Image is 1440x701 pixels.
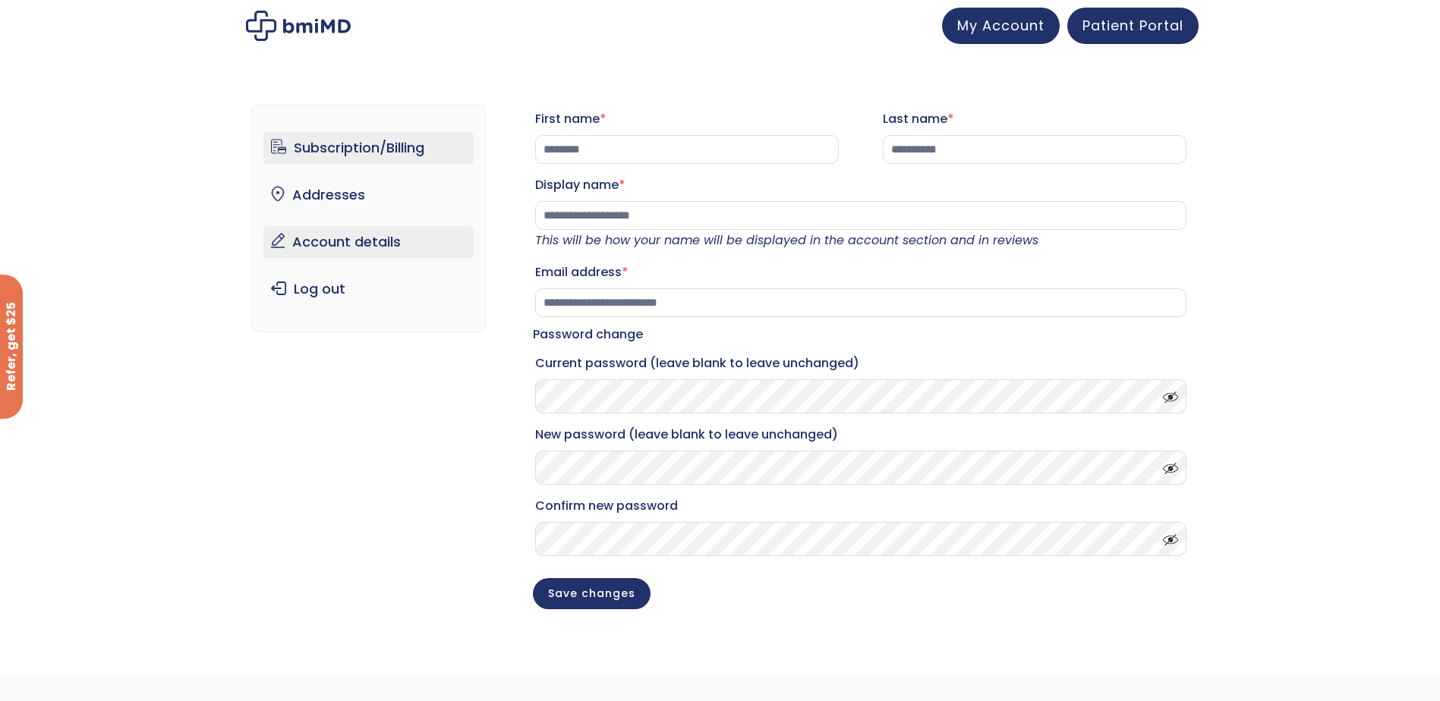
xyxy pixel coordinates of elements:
a: Patient Portal [1067,8,1199,44]
img: My account [246,11,351,41]
a: Log out [263,273,474,305]
button: Save changes [533,578,651,609]
legend: Password change [533,324,643,345]
label: First name [535,107,839,131]
a: Account details [263,226,474,258]
label: Email address [535,260,1186,284]
span: My Account [957,16,1045,35]
a: Addresses [263,179,474,211]
label: Current password (leave blank to leave unchanged) [535,351,1186,376]
span: Patient Portal [1082,16,1183,35]
label: New password (leave blank to leave unchanged) [535,423,1186,447]
label: Last name [883,107,1186,131]
label: Confirm new password [535,494,1186,518]
label: Display name [535,173,1186,197]
a: My Account [942,8,1060,44]
a: Subscription/Billing [263,132,474,164]
em: This will be how your name will be displayed in the account section and in reviews [535,231,1038,249]
nav: Account pages [251,105,486,332]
